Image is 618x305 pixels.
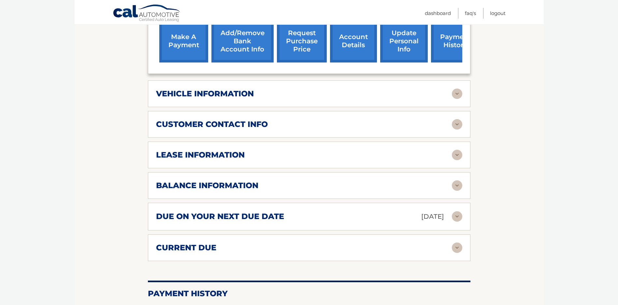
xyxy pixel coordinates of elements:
img: accordion-rest.svg [452,180,462,191]
img: accordion-rest.svg [452,150,462,160]
h2: Payment History [148,289,470,298]
h2: balance information [156,181,258,190]
a: Add/Remove bank account info [211,20,274,62]
h2: lease information [156,150,245,160]
img: accordion-rest.svg [452,119,462,130]
a: account details [330,20,377,62]
a: payment history [431,20,480,62]
a: make a payment [159,20,208,62]
h2: customer contact info [156,119,268,129]
h2: current due [156,243,216,253]
a: Dashboard [425,8,451,19]
p: [DATE] [421,211,444,222]
a: FAQ's [465,8,476,19]
h2: due on your next due date [156,212,284,221]
h2: vehicle information [156,89,254,99]
img: accordion-rest.svg [452,89,462,99]
a: request purchase price [277,20,327,62]
img: accordion-rest.svg [452,211,462,222]
a: Logout [490,8,506,19]
a: Cal Automotive [113,4,181,23]
img: accordion-rest.svg [452,243,462,253]
a: update personal info [380,20,428,62]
